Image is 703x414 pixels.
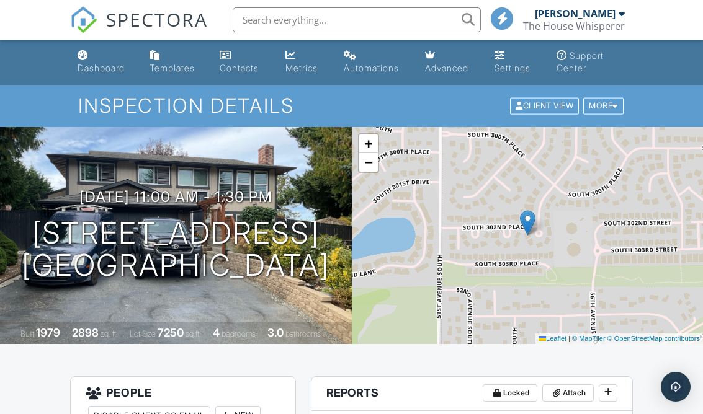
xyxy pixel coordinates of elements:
[364,136,372,151] span: +
[72,326,99,339] div: 2898
[495,63,531,73] div: Settings
[22,217,329,283] h1: [STREET_ADDRESS] [GEOGRAPHIC_DATA]
[78,63,125,73] div: Dashboard
[490,45,542,80] a: Settings
[552,45,630,80] a: Support Center
[267,326,284,339] div: 3.0
[130,329,156,338] span: Lot Size
[607,335,700,342] a: © OpenStreetMap contributors
[339,45,410,80] a: Automations (Basic)
[158,326,184,339] div: 7250
[535,7,616,20] div: [PERSON_NAME]
[222,329,256,338] span: bedrooms
[425,63,468,73] div: Advanced
[101,329,118,338] span: sq. ft.
[215,45,271,80] a: Contacts
[557,50,604,73] div: Support Center
[509,100,582,110] a: Client View
[359,153,378,172] a: Zoom out
[233,7,481,32] input: Search everything...
[36,326,60,339] div: 1979
[583,98,624,115] div: More
[359,134,378,153] a: Zoom in
[520,210,535,236] img: Marker
[568,335,570,342] span: |
[70,17,208,43] a: SPECTORA
[145,45,205,80] a: Templates
[20,329,34,338] span: Built
[220,63,259,73] div: Contacts
[213,326,220,339] div: 4
[280,45,329,80] a: Metrics
[73,45,135,80] a: Dashboard
[285,63,318,73] div: Metrics
[420,45,480,80] a: Advanced
[572,335,606,342] a: © MapTiler
[661,372,691,402] div: Open Intercom Messenger
[523,20,625,32] div: The House Whisperer
[78,95,625,117] h1: Inspection Details
[539,335,566,342] a: Leaflet
[285,329,321,338] span: bathrooms
[364,154,372,170] span: −
[344,63,399,73] div: Automations
[106,6,208,32] span: SPECTORA
[510,98,579,115] div: Client View
[150,63,195,73] div: Templates
[70,6,97,33] img: The Best Home Inspection Software - Spectora
[79,188,272,205] h3: [DATE] 11:00 am - 1:30 pm
[186,329,201,338] span: sq.ft.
